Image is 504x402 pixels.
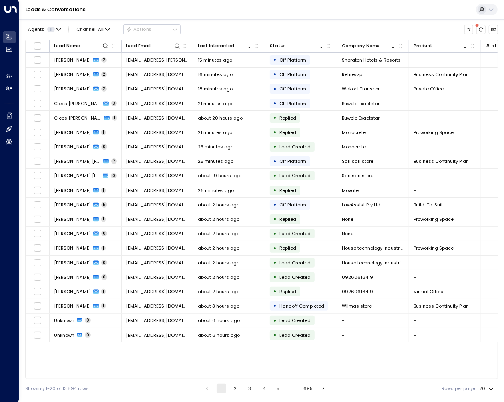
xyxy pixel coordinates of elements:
span: Toggle select row [34,157,42,165]
span: about 19 hours ago [198,172,241,179]
div: Product [414,42,432,50]
span: about 6 hours ago [198,332,240,338]
span: Toggle select row [34,288,42,296]
span: Build-To-Suit [414,202,443,208]
span: 25 minutes ago [198,158,233,164]
span: Lead Created [279,230,311,237]
span: 21 minutes ago [198,100,232,107]
td: - [409,96,481,110]
button: Actions [123,24,181,34]
span: 1 [101,188,106,193]
span: Toggle select row [34,331,42,339]
td: - [409,256,481,270]
span: 1 [101,246,106,251]
span: morente110881@gmail.com [126,129,189,136]
div: • [273,127,277,138]
span: Proworking Space [414,216,454,222]
span: cearreynancia0906@gmail.com [126,71,189,78]
span: Virtual Office [414,288,443,295]
div: Actions [126,26,151,32]
span: Stephanie Pagurayan [54,230,91,237]
div: • [273,243,277,254]
span: 09260616419 [342,288,373,295]
td: - [409,328,481,342]
span: Handoff Completed [279,303,324,309]
div: Status [270,42,286,50]
span: Victoriana Dongel [54,274,91,280]
span: 26 minutes ago [198,187,234,194]
div: • [273,98,277,109]
span: Toggle select row [34,172,42,180]
div: • [273,112,277,123]
span: Toggle select row [34,230,42,238]
span: Toggle select row [34,244,42,252]
span: stephaniepagurayan99@gmail.com [126,230,189,237]
td: - [409,227,481,241]
span: 1 [101,289,106,294]
span: 0 [101,231,107,236]
span: 23 minutes ago [198,144,233,150]
div: • [273,300,277,311]
td: - [337,314,409,328]
span: wilmaramos894@gmail.com [126,303,189,309]
button: Go to next page [319,384,329,393]
span: roseanndomer5@gmail.com [126,158,189,164]
span: Buwelo Exactstar [342,115,380,121]
span: cleosjerichoestrada@gmail.com [126,100,189,107]
span: about 3 hours ago [198,303,239,309]
span: Lead Created [279,144,311,150]
div: Company Name [342,42,397,50]
button: Go to page 4 [259,384,269,393]
span: josiepavia1571@gmail.com [126,317,189,324]
div: • [273,199,277,210]
span: Toggle select row [34,259,42,267]
span: Retirezzp [342,71,362,78]
span: Sheraton Hotels & Resorts [342,57,401,63]
div: • [273,156,277,167]
span: None [342,230,353,237]
td: - [409,270,481,284]
span: Melvin Morente [54,129,91,136]
span: winalyn.velez@yahoo.com [126,57,189,63]
span: Sari sari store [342,158,373,164]
span: vinadongel@gmail.com [126,274,189,280]
span: 0 [85,318,91,323]
span: 1 [112,115,117,121]
span: Business Continuity Plan [414,71,469,78]
span: stephaniepagurayan99@gmail.com [126,216,189,222]
span: Replied [279,216,296,222]
span: Toggle select row [34,143,42,151]
span: Wilmas store [342,303,372,309]
span: Toggle select row [34,273,42,281]
button: Go to page 695 [302,384,314,393]
span: Off Platform [279,202,306,208]
span: about 2 hours ago [198,202,239,208]
span: Rose Ann Domer [54,158,101,164]
span: 0 [101,144,107,150]
span: about 2 hours ago [198,216,239,222]
span: Wakool Transport [342,86,381,92]
span: Unknown [54,317,74,324]
span: All [98,27,104,32]
span: about 2 hours ago [198,230,239,237]
span: Toggle select row [34,316,42,324]
td: - [409,53,481,67]
span: about 2 hours ago [198,288,239,295]
span: 21 minutes ago [198,129,232,136]
span: Lead Created [279,317,311,324]
div: … [287,384,297,393]
span: Sari sari store [342,172,373,179]
span: Ria Ocampo [54,202,91,208]
button: Go to page 3 [245,384,255,393]
span: vinadongel@gmail.com [126,288,189,295]
span: Rose Ann Domer [54,172,100,179]
span: about 2 hours ago [198,274,239,280]
div: Last Interacted [198,42,253,50]
div: • [273,257,277,268]
nav: pagination navigation [202,384,329,393]
span: Lead Created [279,260,311,266]
span: Replied [279,245,296,251]
span: Business Continuity Plan [414,158,469,164]
td: - [409,183,481,197]
div: Product [414,42,469,50]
